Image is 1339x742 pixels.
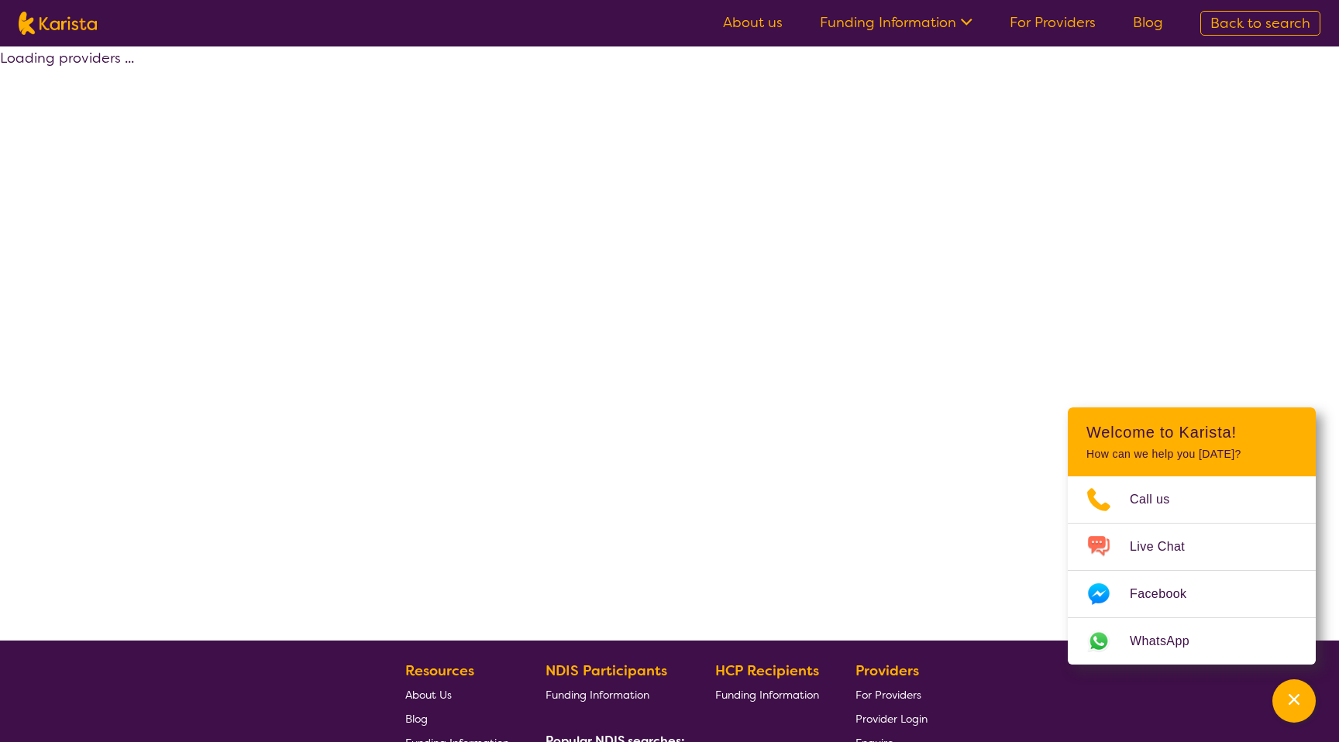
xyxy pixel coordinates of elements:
[405,661,474,680] b: Resources
[405,688,452,702] span: About Us
[855,682,928,706] a: For Providers
[715,661,819,680] b: HCP Recipients
[546,688,649,702] span: Funding Information
[1210,14,1310,33] span: Back to search
[405,706,509,730] a: Blog
[1272,679,1316,723] button: Channel Menu
[1010,13,1096,32] a: For Providers
[855,712,928,726] span: Provider Login
[715,682,819,706] a: Funding Information
[1130,488,1189,511] span: Call us
[1200,11,1320,36] a: Back to search
[1068,618,1316,665] a: Web link opens in a new tab.
[1068,407,1316,665] div: Channel Menu
[1130,630,1208,653] span: WhatsApp
[855,661,919,680] b: Providers
[19,12,97,35] img: Karista logo
[1086,448,1297,461] p: How can we help you [DATE]?
[855,706,928,730] a: Provider Login
[1068,476,1316,665] ul: Choose channel
[855,688,921,702] span: For Providers
[405,712,428,726] span: Blog
[1133,13,1163,32] a: Blog
[1130,582,1205,606] span: Facebook
[715,688,819,702] span: Funding Information
[820,13,972,32] a: Funding Information
[546,661,667,680] b: NDIS Participants
[1086,423,1297,441] h2: Welcome to Karista!
[723,13,783,32] a: About us
[1130,535,1203,558] span: Live Chat
[405,682,509,706] a: About Us
[546,682,679,706] a: Funding Information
